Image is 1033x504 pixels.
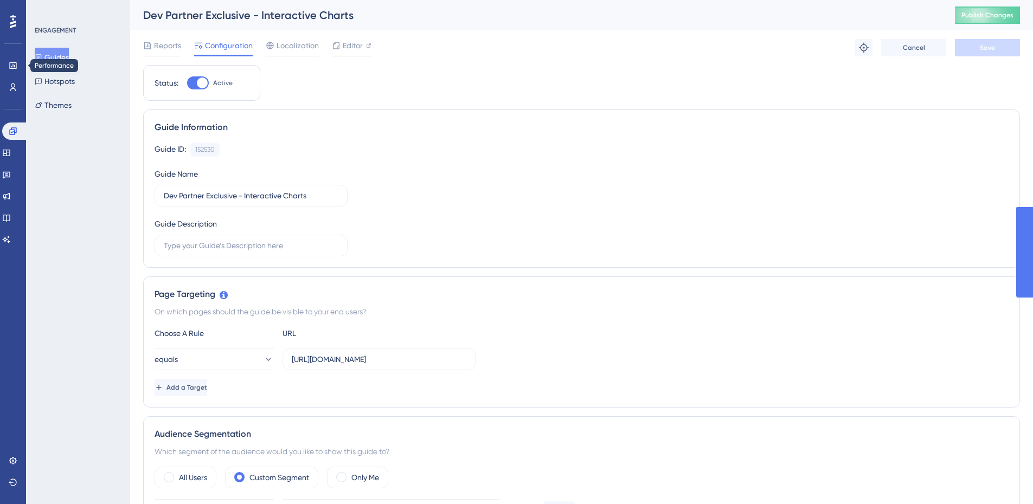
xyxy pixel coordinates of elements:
[155,445,1009,458] div: Which segment of the audience would you like to show this guide to?
[35,72,75,91] button: Hotspots
[179,471,207,484] label: All Users
[955,7,1020,24] button: Publish Changes
[155,167,198,180] div: Guide Name
[155,288,1009,301] div: Page Targeting
[35,26,76,35] div: ENGAGEMENT
[154,39,181,52] span: Reports
[277,39,319,52] span: Localization
[205,39,253,52] span: Configuration
[881,39,946,56] button: Cancel
[987,461,1020,494] iframe: UserGuiding AI Assistant Launcher
[195,145,215,154] div: 152530
[961,11,1013,20] span: Publish Changes
[35,95,72,115] button: Themes
[343,39,363,52] span: Editor
[213,79,233,87] span: Active
[155,121,1009,134] div: Guide Information
[155,348,274,370] button: equals
[155,353,178,366] span: equals
[35,48,69,67] button: Guides
[143,8,928,23] div: Dev Partner Exclusive - Interactive Charts
[283,327,402,340] div: URL
[164,190,338,202] input: Type your Guide’s Name here
[155,379,207,396] button: Add a Target
[155,327,274,340] div: Choose A Rule
[155,217,217,230] div: Guide Description
[980,43,995,52] span: Save
[292,353,466,365] input: yourwebsite.com/path
[249,471,309,484] label: Custom Segment
[903,43,925,52] span: Cancel
[155,428,1009,441] div: Audience Segmentation
[155,305,1009,318] div: On which pages should the guide be visible to your end users?
[955,39,1020,56] button: Save
[155,76,178,89] div: Status:
[164,240,338,251] input: Type your Guide’s Description here
[351,471,379,484] label: Only Me
[166,383,207,392] span: Add a Target
[155,143,186,157] div: Guide ID:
